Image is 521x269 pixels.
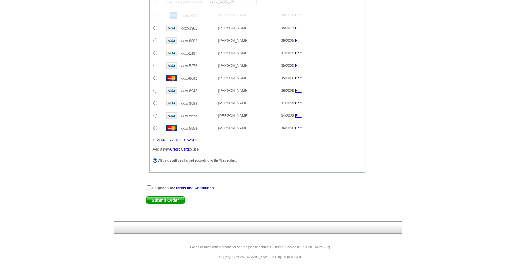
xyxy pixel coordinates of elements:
img: visa.gif [166,112,177,119]
a: 5 [166,138,168,142]
a: 2 [157,138,159,142]
span: 05/2030 [281,64,294,68]
div: 1 | | | | | | | | | | [153,137,361,143]
img: visa.gif [166,37,177,44]
span: 05/2027 [281,26,294,30]
a: 6 [169,138,171,142]
a: Edit [295,89,302,93]
a: Edit [295,26,302,30]
span: xxxx-5558 [181,126,197,131]
img: visa.gif [166,50,177,56]
a: Edit [295,76,302,80]
img: mast.gif [166,75,177,81]
a: 10 [181,138,185,142]
a: 7 [172,138,174,142]
div: All cards will be charged according to the % specified. [153,158,360,163]
a: Edit [295,101,302,105]
span: 06/2029 [281,89,294,93]
span: [PERSON_NAME] [218,114,248,118]
span: xxxx-1197 [181,51,197,56]
span: [PERSON_NAME] [218,13,248,17]
span: xxxx-5376 [181,64,197,68]
span: 09/2025 [281,38,294,43]
span: [PERSON_NAME] [218,26,248,30]
iframe: LiveChat chat widget [399,127,521,269]
img: amex.gif [166,12,177,19]
span: xxxx-8042 [181,76,197,81]
img: mast.gif [166,125,177,131]
a: 4 [163,138,165,142]
span: [PERSON_NAME] [218,64,248,68]
p: Add a new to use [153,147,361,152]
span: 01/2029 [281,101,294,105]
img: visa.gif [166,62,177,69]
a: Next > [187,138,197,142]
span: [PERSON_NAME] [218,101,248,105]
a: Edit [295,64,302,68]
span: xxxx-3982 [181,26,197,31]
a: 3 [160,138,162,142]
a: Edit [295,126,302,130]
span: 05/2030 [281,76,294,80]
img: visa.gif [166,87,177,94]
a: 8 [175,138,177,142]
a: Edit [295,38,302,43]
span: 06/2026 [281,126,294,130]
span: 07/2029 [281,51,294,55]
span: [PERSON_NAME] [218,51,248,55]
span: 04/2028 [281,114,294,118]
span: [PERSON_NAME] [218,126,248,130]
a: Terms and Conditions [175,186,214,190]
a: Credit Card [170,147,189,151]
span: 08/2028 [281,13,294,17]
a: Edit [295,51,302,55]
span: xxxx-5676 [181,114,197,118]
img: visa.gif [166,100,177,106]
a: Edit [295,13,302,17]
span: [PERSON_NAME] [218,76,248,80]
a: Edit [295,114,302,118]
span: xxxx-2008 [181,14,197,18]
span: [PERSON_NAME] [218,89,248,93]
span: [PERSON_NAME] [218,38,248,43]
img: visa.gif [166,25,177,31]
strong: I agree to the . [152,186,215,190]
span: xxxx-6802 [181,39,197,43]
a: 9 [178,138,180,142]
span: xxxx-6943 [181,89,197,93]
span: Submit Order [147,197,184,204]
span: xxxx-3988 [181,101,197,106]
